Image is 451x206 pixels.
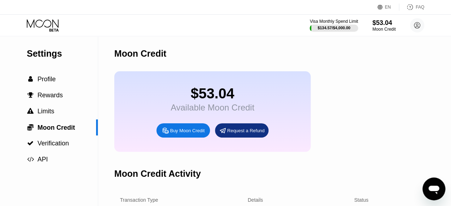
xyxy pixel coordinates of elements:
span: Moon Credit [37,124,75,131]
div: Available Moon Credit [171,103,254,113]
div: Buy Moon Credit [156,123,210,138]
div: Details [248,197,263,203]
span:  [28,76,33,82]
span:  [27,124,34,131]
div: Status [354,197,369,203]
iframe: Button to launch messaging window [422,177,445,200]
div: FAQ [399,4,424,11]
span: Rewards [37,92,63,99]
div: Request a Refund [215,123,269,138]
div: FAQ [416,5,424,10]
div: EN [385,5,391,10]
div: Moon Credit [114,48,166,59]
div: Transaction Type [120,197,158,203]
span: Verification [37,140,69,147]
div: Settings [27,48,98,59]
div: $53.04 [171,86,254,102]
span: Profile [37,76,56,83]
div: Request a Refund [227,128,265,134]
span: Limits [37,108,54,115]
div: Visa Monthly Spend Limit$134.57/$4,000.00 [310,19,358,32]
div: Visa Monthly Spend Limit [310,19,358,24]
span:  [27,92,34,98]
span:  [27,156,34,163]
div: Buy Moon Credit [170,128,205,134]
div: $134.57 / $4,000.00 [317,26,350,30]
div: $53.04 [372,19,396,27]
div:  [27,76,34,82]
div: $53.04Moon Credit [372,19,396,32]
div: Moon Credit [372,27,396,32]
span:  [27,108,34,114]
div: Moon Credit Activity [114,169,201,179]
div: EN [377,4,399,11]
span:  [27,140,34,146]
span: API [37,156,48,163]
